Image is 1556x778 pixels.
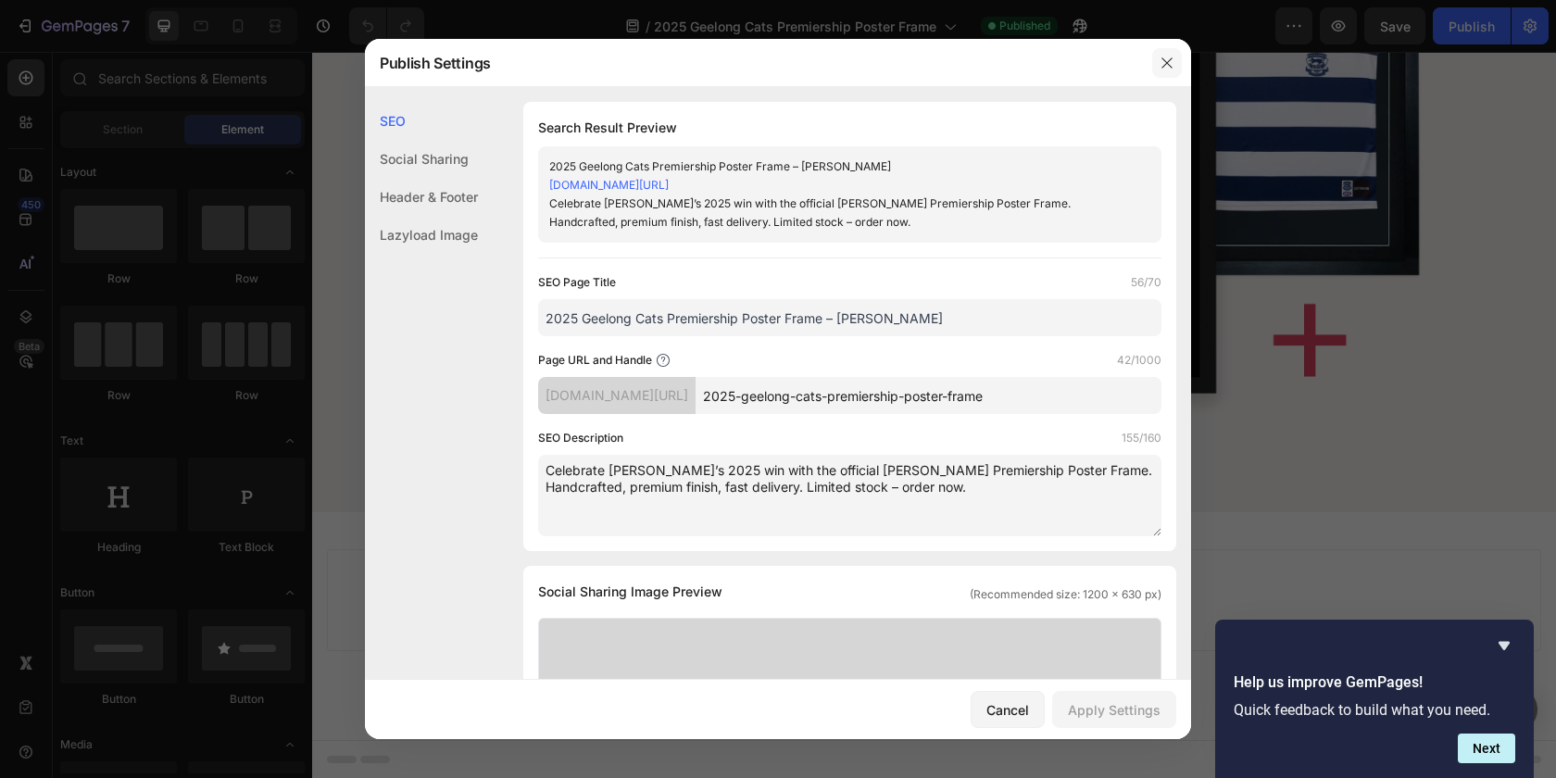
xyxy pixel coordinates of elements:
[1068,700,1161,720] div: Apply Settings
[1493,634,1515,657] button: Hide survey
[365,178,478,216] div: Header & Footer
[118,110,337,126] strong: [PERSON_NAME] Poster Frame
[1052,691,1176,728] button: Apply Settings
[538,351,652,370] label: Page URL and Handle
[1122,429,1161,447] label: 155/160
[690,551,828,568] span: then drag & drop elements
[538,377,696,414] div: [DOMAIN_NAME][URL]
[422,528,534,547] div: Choose templates
[1458,734,1515,763] button: Next question
[1117,351,1161,370] label: 42/1000
[538,299,1161,336] input: Title
[365,140,478,178] div: Social Sharing
[96,232,435,251] strong: Order Jersey Frame and Save 15% More
[67,219,465,265] a: Order Jersey Frame and Save 15% More
[1234,701,1515,719] p: Quick feedback to build what you need.
[568,528,665,547] div: Generate layout
[704,528,817,547] div: Add blank section
[970,586,1161,603] span: (Recommended size: 1200 x 630 px)
[1234,634,1515,763] div: Help us improve GemPages!
[566,551,665,568] span: from URL or image
[971,691,1045,728] button: Cancel
[365,102,478,140] div: SEO
[365,39,1143,87] div: Publish Settings
[549,157,1120,176] div: 2025 Geelong Cats Premiership Poster Frame – [PERSON_NAME]
[549,194,1120,232] div: Celebrate [PERSON_NAME]’s 2025 win with the official [PERSON_NAME] Premiership Poster Frame. Hand...
[538,273,616,292] label: SEO Page Title
[578,487,666,507] span: Add section
[1131,273,1161,292] label: 56/70
[414,551,541,568] span: inspired by CRO experts
[69,77,516,162] p: Own the ultimate Cats display set. Get both the Official and the together and save 15% more.
[986,700,1029,720] div: Cancel
[538,429,623,447] label: SEO Description
[69,110,449,155] strong: Geelong Guernsey Framing Kit
[538,117,1161,139] h1: Search Result Preview
[538,581,722,603] span: Social Sharing Image Preview
[549,178,669,192] a: [DOMAIN_NAME][URL]
[365,216,478,254] div: Lazyload Image
[696,377,1161,414] input: Handle
[1234,671,1515,694] h2: Help us improve GemPages!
